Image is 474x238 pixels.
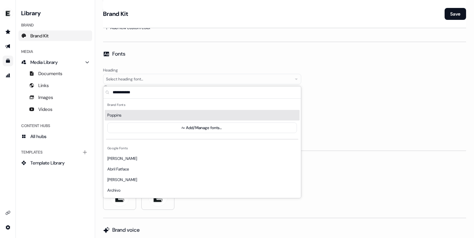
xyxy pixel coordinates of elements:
div: Suggestions [103,99,301,198]
h3: Library [18,8,92,17]
div: Brand [18,20,92,30]
div: [PERSON_NAME] [105,174,300,185]
a: Media Library [18,57,92,68]
a: Videos [18,104,92,115]
span: Documents [38,70,62,77]
span: Media Library [30,59,58,66]
span: Template Library [30,160,65,166]
div: Content Hubs [18,120,92,131]
a: Template Library [18,158,92,168]
a: Documents [18,68,92,79]
h2: Brand voice [112,226,140,234]
div: Poppins [105,110,300,120]
a: Links [18,80,92,91]
a: Go to prospects [3,26,13,37]
h1: Brand Kit [103,10,128,18]
div: Brand Fonts [105,100,300,110]
div: Google Fonts [105,143,300,153]
div: [PERSON_NAME] [105,153,300,164]
div: Media [18,46,92,57]
a: All hubs [18,131,92,142]
div: Arimo [105,196,300,206]
span: Brand Kit [30,32,49,39]
div: Templates [18,147,92,158]
div: Select heading font... [106,76,143,82]
label: Heading [103,68,118,73]
button: Save [445,8,466,20]
span: All hubs [30,133,47,140]
a: Brand Kit [18,30,92,41]
span: Links [38,82,49,89]
a: Go to templates [3,56,13,66]
span: Videos [38,106,53,113]
a: Go to attribution [3,70,13,81]
div: Abril Fatface [105,164,300,174]
a: Go to integrations [3,222,13,233]
a: Images [18,92,92,103]
a: Go to integrations [3,208,13,218]
h2: Fonts [112,50,125,58]
button: Add/Manage fonts... [107,122,297,133]
a: Go to outbound experience [3,41,13,52]
div: Archivo [105,185,300,196]
button: Add new custom color [100,22,156,34]
button: Select heading font... [103,74,301,84]
span: Default to: Poppins [110,84,141,91]
span: Images [38,94,53,101]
